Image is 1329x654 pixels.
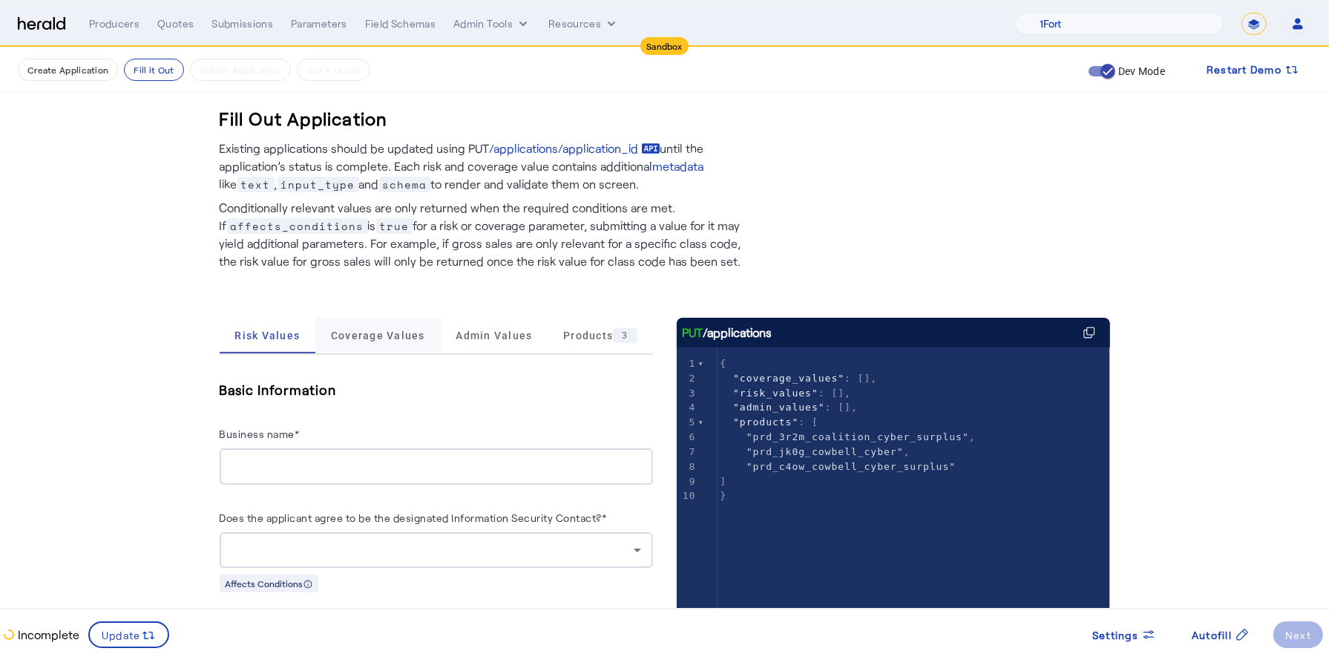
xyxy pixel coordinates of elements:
button: internal dropdown menu [453,16,531,31]
span: ] [721,476,727,487]
button: Fill it Out [124,59,183,81]
div: 9 [677,474,698,489]
span: , [721,431,976,442]
span: : [], [721,402,858,413]
span: Settings [1092,627,1138,643]
div: /applications [683,324,772,341]
div: Quotes [157,16,194,31]
span: Admin Values [456,330,533,341]
label: Does the applicant agree to be the designated Information Security Contact?* [220,511,607,524]
div: 8 [677,460,698,474]
span: Products [563,328,637,343]
div: 3 [677,386,698,401]
div: Producers [89,16,140,31]
button: Resources dropdown menu [548,16,619,31]
div: 3 [613,328,637,343]
div: 7 [677,445,698,460]
p: Incomplete [15,626,79,644]
label: Dev Mode [1115,64,1165,79]
span: affects_conditions [227,218,368,234]
h3: Fill Out Application [220,107,388,131]
span: "prd_jk0g_cowbell_cyber" [746,446,904,457]
div: Parameters [291,16,347,31]
span: "prd_c4ow_cowbell_cyber_surplus" [746,461,956,472]
a: /applications/application_id [490,140,660,157]
span: Autofill [1192,627,1232,643]
div: Affects Conditions [220,575,318,592]
span: : [], [721,388,852,399]
div: 6 [677,430,698,445]
img: Herald Logo [18,17,65,31]
div: 4 [677,400,698,415]
div: Sandbox [640,37,689,55]
span: PUT [683,324,703,341]
div: 10 [677,488,698,503]
span: Update [102,627,141,643]
div: 1 [677,356,698,371]
span: "prd_3r2m_coalition_cyber_surplus" [746,431,969,442]
label: Business name* [220,428,300,440]
span: Risk Values [234,330,300,341]
span: , [721,446,910,457]
a: metadata [653,157,704,175]
span: "coverage_values" [733,373,844,384]
span: "products" [733,416,798,428]
button: Settings [1080,621,1168,648]
span: : [ [721,416,819,428]
button: Update [88,621,169,648]
span: "risk_values" [733,388,818,399]
button: Get A Quote [297,59,370,81]
span: Restart Demo [1207,61,1282,79]
button: Autofill [1180,621,1261,648]
span: Coverage Values [331,330,425,341]
div: Submissions [211,16,273,31]
span: text [237,177,275,192]
p: Conditionally relevant values are only returned when the required conditions are met. If is for a... [220,193,754,270]
div: 2 [677,371,698,386]
p: Existing applications should be updated using PUT until the application’s status is complete. Eac... [220,140,754,193]
span: } [721,490,727,501]
button: Submit Application [190,59,291,81]
button: Create Application [18,59,118,81]
span: "admin_values" [733,402,825,413]
h5: Basic Information [220,379,653,401]
span: true [376,218,413,234]
span: : [], [721,373,878,384]
span: schema [379,177,431,192]
button: Restart Demo [1195,56,1311,83]
span: { [721,358,727,369]
div: 5 [677,415,698,430]
div: Field Schemas [365,16,436,31]
span: input_type [278,177,359,192]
